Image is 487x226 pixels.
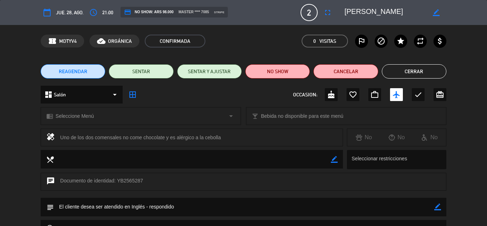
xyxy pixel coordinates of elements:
i: check [414,90,422,99]
span: NO SHOW: ARS 98.000 [124,9,174,16]
i: star [396,37,405,45]
span: ORGÁNICA [108,37,132,45]
i: block [377,37,385,45]
button: SENTAR Y AJUSTAR [177,64,242,79]
span: REAGENDAR [59,68,87,75]
i: border_color [434,204,441,210]
i: arrow_drop_down [111,90,119,99]
i: chat [46,177,55,187]
i: arrow_drop_down [227,112,235,120]
div: Uno de los dos comensales no come chocolate y es alérgico a la cebolla [60,132,337,142]
i: local_dining [46,155,54,163]
span: OCCASION: [293,91,317,99]
span: confirmation_number [48,37,57,45]
span: Salón [54,91,66,99]
button: calendar_today [41,6,53,19]
i: dashboard [44,90,53,99]
i: favorite_border [349,90,357,99]
button: REAGENDAR [41,64,105,79]
i: repeat [416,37,425,45]
span: 21:00 [102,9,113,17]
i: local_bar [252,113,258,120]
i: border_all [128,90,137,99]
i: healing [46,132,55,142]
div: No [413,133,446,142]
div: No [347,133,380,142]
i: work_outline [370,90,379,99]
i: cloud_done [97,37,106,45]
div: Documento de identidad: YB2565287 [41,173,446,191]
button: Cerrar [382,64,446,79]
span: Seleccione Menú [56,112,94,120]
i: chrome_reader_mode [46,113,53,120]
span: stripe [214,10,224,15]
i: credit_card [124,9,131,16]
i: cake [327,90,335,99]
button: SENTAR [109,64,173,79]
i: fullscreen [323,8,332,17]
button: Cancelar [313,64,378,79]
span: Bebida no disponible para este menú [261,112,343,120]
i: outlined_flag [357,37,366,45]
i: attach_money [436,37,444,45]
i: calendar_today [43,8,51,17]
button: access_time [87,6,100,19]
i: subject [46,203,54,211]
button: fullscreen [321,6,334,19]
span: 0 [313,37,316,45]
span: 2 [301,4,318,21]
em: Visitas [319,37,336,45]
span: CONFIRMADA [145,35,205,47]
span: jue. 28, ago. [56,9,83,17]
i: card_giftcard [436,90,444,99]
i: airplanemode_active [392,90,401,99]
i: border_color [331,156,338,163]
span: MDTYV4 [59,37,77,45]
i: access_time [89,8,98,17]
div: No [380,133,413,142]
button: NO SHOW [245,64,310,79]
i: border_color [433,9,440,16]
